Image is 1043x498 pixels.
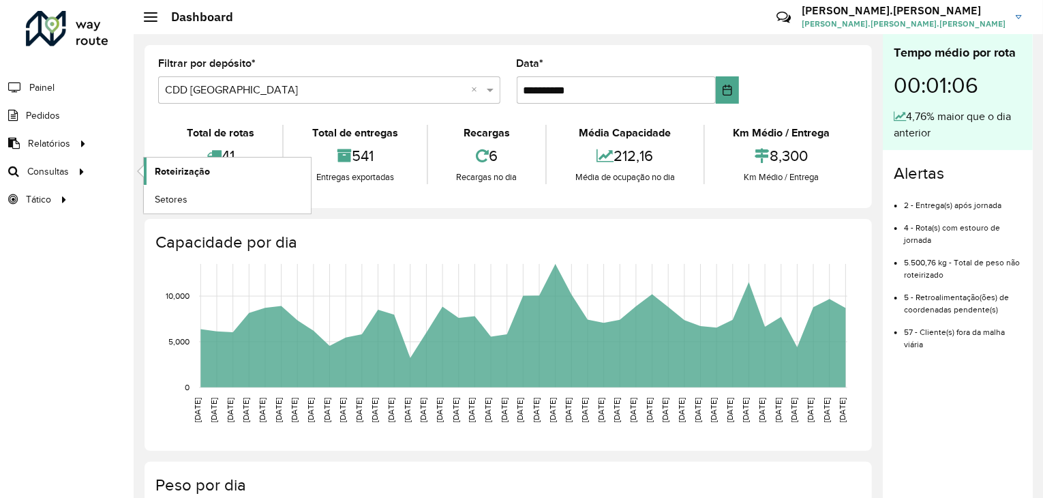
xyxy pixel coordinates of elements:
[769,3,798,32] a: Contato Rápido
[155,164,210,179] span: Roteirização
[155,475,858,495] h4: Peso por dia
[306,398,315,422] text: [DATE]
[29,80,55,95] span: Painel
[157,10,233,25] h2: Dashboard
[27,164,69,179] span: Consultas
[258,398,267,422] text: [DATE]
[904,281,1022,316] li: 5 - Retroalimentação(ões) de coordenadas pendente(s)
[790,398,799,422] text: [DATE]
[894,164,1022,184] h4: Alertas
[290,398,299,422] text: [DATE]
[629,398,637,422] text: [DATE]
[894,44,1022,62] div: Tempo médio por rota
[532,398,541,422] text: [DATE]
[550,125,699,141] div: Média Capacidade
[645,398,654,422] text: [DATE]
[274,398,283,422] text: [DATE]
[838,398,847,422] text: [DATE]
[661,398,669,422] text: [DATE]
[185,383,190,392] text: 0
[387,398,395,422] text: [DATE]
[483,398,492,422] text: [DATE]
[162,141,279,171] div: 41
[894,108,1022,141] div: 4,76% maior que o dia anterior
[904,246,1022,281] li: 5.500,76 kg - Total de peso não roteirizado
[432,171,542,184] div: Recargas no dia
[894,62,1022,108] div: 00:01:06
[166,291,190,300] text: 10,000
[596,398,605,422] text: [DATE]
[435,398,444,422] text: [DATE]
[354,398,363,422] text: [DATE]
[548,398,557,422] text: [DATE]
[287,171,423,184] div: Entregas exportadas
[287,125,423,141] div: Total de entregas
[241,398,250,422] text: [DATE]
[500,398,509,422] text: [DATE]
[472,82,483,98] span: Clear all
[287,141,423,171] div: 541
[693,398,702,422] text: [DATE]
[322,398,331,422] text: [DATE]
[209,398,218,422] text: [DATE]
[742,398,751,422] text: [DATE]
[564,398,573,422] text: [DATE]
[580,398,589,422] text: [DATE]
[26,108,60,123] span: Pedidos
[403,398,412,422] text: [DATE]
[168,337,190,346] text: 5,000
[802,18,1006,30] span: [PERSON_NAME].[PERSON_NAME].[PERSON_NAME]
[709,398,718,422] text: [DATE]
[451,398,460,422] text: [DATE]
[822,398,831,422] text: [DATE]
[162,125,279,141] div: Total de rotas
[517,55,544,72] label: Data
[226,398,235,422] text: [DATE]
[155,233,858,252] h4: Capacidade por dia
[716,76,739,104] button: Choose Date
[144,186,311,213] a: Setores
[432,141,542,171] div: 6
[904,211,1022,246] li: 4 - Rota(s) com estouro de jornada
[904,316,1022,351] li: 57 - Cliente(s) fora da malha viária
[708,171,855,184] div: Km Médio / Entrega
[338,398,347,422] text: [DATE]
[193,398,202,422] text: [DATE]
[904,189,1022,211] li: 2 - Entrega(s) após jornada
[677,398,686,422] text: [DATE]
[725,398,734,422] text: [DATE]
[550,171,699,184] div: Média de ocupação no dia
[419,398,428,422] text: [DATE]
[612,398,621,422] text: [DATE]
[708,125,855,141] div: Km Médio / Entrega
[155,192,187,207] span: Setores
[432,125,542,141] div: Recargas
[802,4,1006,17] h3: [PERSON_NAME].[PERSON_NAME]
[371,398,380,422] text: [DATE]
[708,141,855,171] div: 8,300
[806,398,815,422] text: [DATE]
[516,398,525,422] text: [DATE]
[28,136,70,151] span: Relatórios
[158,55,256,72] label: Filtrar por depósito
[550,141,699,171] div: 212,16
[26,192,51,207] span: Tático
[774,398,783,422] text: [DATE]
[144,158,311,185] a: Roteirização
[468,398,477,422] text: [DATE]
[757,398,766,422] text: [DATE]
